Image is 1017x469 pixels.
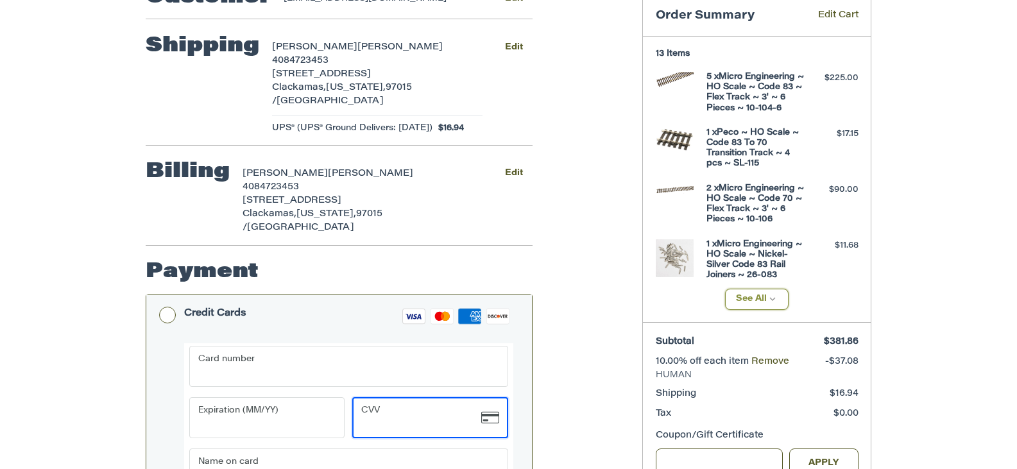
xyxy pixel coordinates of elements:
[824,337,859,346] span: $381.86
[272,43,357,52] span: [PERSON_NAME]
[272,56,329,65] span: 4084723453
[357,43,443,52] span: [PERSON_NAME]
[146,33,259,59] h2: Shipping
[243,210,382,232] span: 97015 /
[432,122,465,135] span: $16.94
[830,389,859,398] span: $16.94
[296,210,356,219] span: [US_STATE],
[146,259,259,285] h2: Payment
[326,83,386,92] span: [US_STATE],
[656,357,751,366] span: 10.00% off each item
[198,398,318,437] iframe: Secure Credit Card Frame - Expiration Date
[706,72,805,114] h4: 5 x Micro Engineering ~ HO Scale ~ Code 83 ~ Flex Track ~ 3' ~ 6 Pieces ~ 10-104-6
[706,128,805,169] h4: 1 x Peco ~ HO Scale ~ Code 83 To 70 Transition Track ~ 4 pcs ~ SL-115
[656,369,859,382] span: HUMAN
[825,357,859,366] span: -$37.08
[808,128,859,141] div: $17.15
[751,357,789,366] a: Remove
[656,389,696,398] span: Shipping
[725,289,789,310] button: See All
[808,183,859,196] div: $90.00
[833,409,859,418] span: $0.00
[799,9,859,24] a: Edit Cart
[146,159,230,185] h2: Billing
[808,72,859,85] div: $225.00
[706,183,805,225] h4: 2 x Micro Engineering ~ HO Scale ~ Code 70 ~ Flex Track ~ 3' ~ 6 Pieces ~ 10-106
[243,183,299,192] span: 4084723453
[656,9,799,24] h3: Order Summary
[495,164,533,183] button: Edit
[656,337,694,346] span: Subtotal
[243,169,328,178] span: [PERSON_NAME]
[362,398,481,437] iframe: Secure Credit Card Frame - CVV
[198,347,481,386] iframe: Secure Credit Card Frame - Credit Card Number
[808,239,859,252] div: $11.68
[247,223,354,232] span: [GEOGRAPHIC_DATA]
[184,303,246,324] div: Credit Cards
[277,97,384,106] span: [GEOGRAPHIC_DATA]
[243,196,341,205] span: [STREET_ADDRESS]
[243,210,296,219] span: Clackamas,
[656,49,859,59] h3: 13 Items
[495,38,533,56] button: Edit
[272,70,371,79] span: [STREET_ADDRESS]
[328,169,413,178] span: [PERSON_NAME]
[272,83,326,92] span: Clackamas,
[656,429,859,443] div: Coupon/Gift Certificate
[272,122,432,135] span: UPS® (UPS® Ground Delivers: [DATE])
[706,239,805,281] h4: 1 x Micro Engineering ~ HO Scale ~ Nickel-Silver Code 83 Rail Joiners ~ 26-083
[656,409,671,418] span: Tax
